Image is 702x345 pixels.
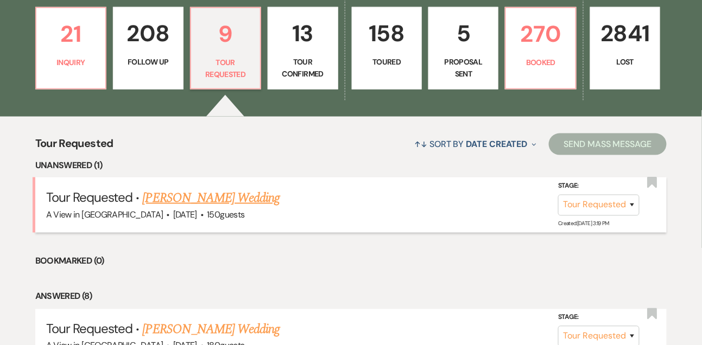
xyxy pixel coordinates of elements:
p: Booked [513,56,568,68]
li: Answered (8) [35,290,667,304]
a: 5Proposal Sent [428,7,498,90]
a: 21Inquiry [35,7,106,90]
p: 270 [513,16,568,52]
a: 9Tour Requested [190,7,261,90]
p: Tour Requested [198,56,254,81]
span: A View in [GEOGRAPHIC_DATA] [46,209,163,220]
p: Inquiry [43,56,99,68]
li: Bookmarked (0) [35,254,667,269]
a: [PERSON_NAME] Wedding [143,320,280,340]
a: 2841Lost [590,7,660,90]
p: 208 [120,15,176,52]
li: Unanswered (1) [35,158,667,173]
a: 158Toured [352,7,422,90]
a: 208Follow Up [113,7,183,90]
span: Created: [DATE] 3:19 PM [558,220,609,227]
p: 9 [198,16,254,52]
p: 158 [359,15,415,52]
p: 13 [275,15,331,52]
label: Stage: [558,312,640,324]
p: Tour Confirmed [275,56,331,80]
p: 2841 [597,15,653,52]
p: Follow Up [120,56,176,68]
p: Toured [359,56,415,68]
p: 21 [43,16,99,52]
span: Date Created [466,138,528,150]
span: ↑↓ [414,138,427,150]
p: Proposal Sent [435,56,491,80]
a: 13Tour Confirmed [268,7,338,90]
label: Stage: [558,181,640,193]
p: 5 [435,15,491,52]
button: Send Mass Message [549,133,667,155]
a: 270Booked [505,7,576,90]
span: Tour Requested [46,321,133,337]
span: [DATE] [173,209,197,220]
span: 150 guests [207,209,244,220]
p: Lost [597,56,653,68]
span: Tour Requested [46,189,133,206]
a: [PERSON_NAME] Wedding [143,188,280,208]
span: Tour Requested [35,135,113,158]
button: Sort By Date Created [410,130,540,158]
